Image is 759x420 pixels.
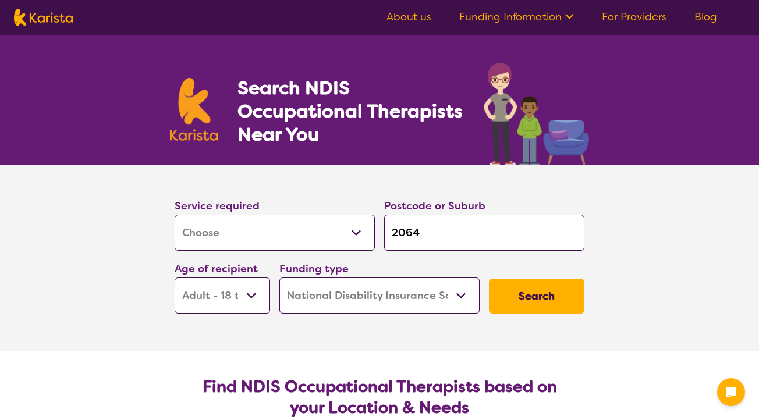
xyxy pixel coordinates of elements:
a: Blog [694,10,717,24]
label: Service required [175,199,260,213]
a: About us [386,10,431,24]
img: occupational-therapy [484,63,589,165]
h1: Search NDIS Occupational Therapists Near You [237,76,464,146]
img: Karista logo [170,78,218,141]
label: Age of recipient [175,262,258,276]
input: Type [384,215,584,251]
h2: Find NDIS Occupational Therapists based on your Location & Needs [184,376,575,418]
a: Funding Information [459,10,574,24]
label: Funding type [279,262,349,276]
a: For Providers [602,10,666,24]
img: Karista logo [14,9,73,26]
button: Search [489,279,584,314]
label: Postcode or Suburb [384,199,485,213]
